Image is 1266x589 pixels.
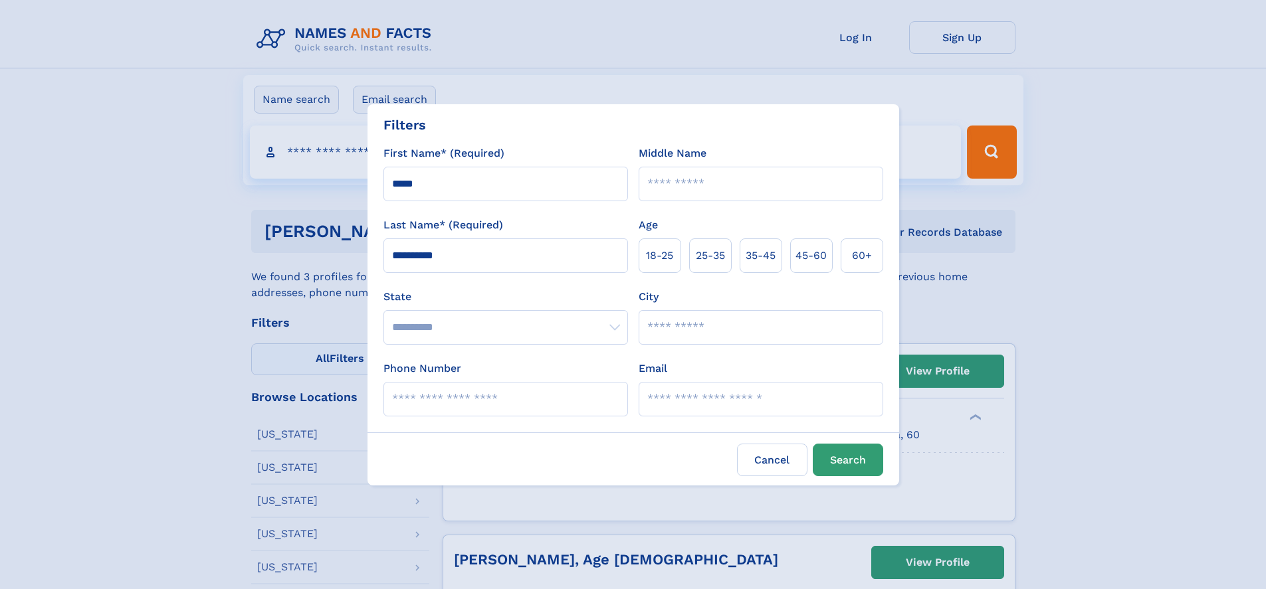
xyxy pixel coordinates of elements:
span: 45‑60 [795,248,827,264]
span: 35‑45 [746,248,776,264]
label: First Name* (Required) [383,145,504,161]
label: Age [639,217,658,233]
label: Email [639,361,667,377]
label: State [383,289,628,305]
label: City [639,289,659,305]
span: 18‑25 [646,248,673,264]
span: 60+ [852,248,872,264]
label: Middle Name [639,145,706,161]
span: 25‑35 [696,248,725,264]
label: Last Name* (Required) [383,217,503,233]
button: Search [813,444,883,476]
label: Phone Number [383,361,461,377]
label: Cancel [737,444,807,476]
div: Filters [383,115,426,135]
